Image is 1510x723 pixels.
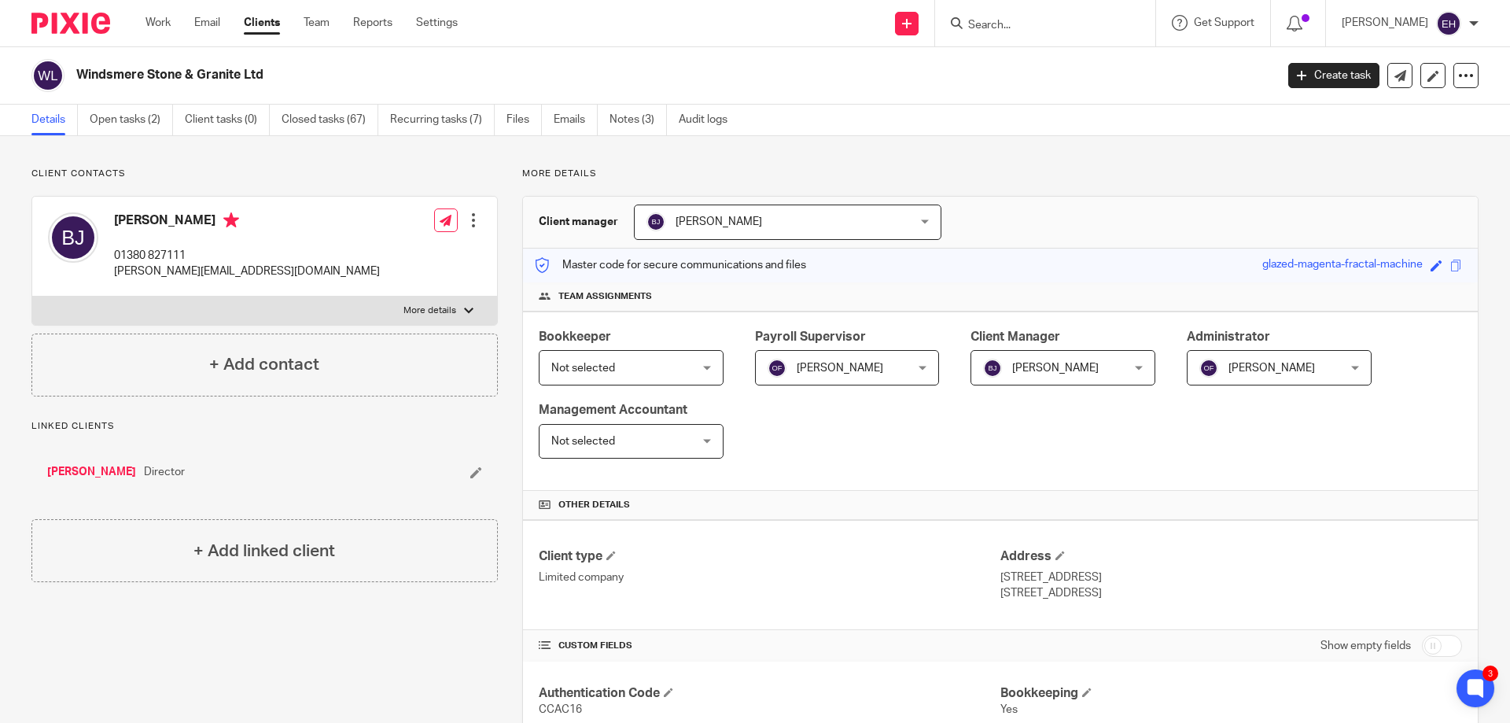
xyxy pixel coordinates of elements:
[1000,570,1462,585] p: [STREET_ADDRESS]
[31,168,498,180] p: Client contacts
[1228,363,1315,374] span: [PERSON_NAME]
[403,304,456,317] p: More details
[539,214,618,230] h3: Client manager
[185,105,270,135] a: Client tasks (0)
[209,352,319,377] h4: + Add contact
[1288,63,1379,88] a: Create task
[31,13,110,34] img: Pixie
[768,359,786,378] img: svg%3E
[558,499,630,511] span: Other details
[554,105,598,135] a: Emails
[194,15,220,31] a: Email
[1012,363,1099,374] span: [PERSON_NAME]
[282,105,378,135] a: Closed tasks (67)
[48,212,98,263] img: svg%3E
[223,212,239,228] i: Primary
[144,464,185,480] span: Director
[47,464,136,480] a: [PERSON_NAME]
[970,330,1060,343] span: Client Manager
[90,105,173,135] a: Open tasks (2)
[31,59,64,92] img: svg%3E
[1187,330,1270,343] span: Administrator
[539,640,1000,652] h4: CUSTOM FIELDS
[1342,15,1428,31] p: [PERSON_NAME]
[1436,11,1461,36] img: svg%3E
[1482,666,1498,681] div: 3
[539,704,582,715] span: CCAC16
[1199,359,1218,378] img: svg%3E
[353,15,392,31] a: Reports
[967,19,1108,33] input: Search
[551,363,615,374] span: Not selected
[114,248,380,264] p: 01380 827111
[506,105,542,135] a: Files
[244,15,280,31] a: Clients
[1194,17,1254,28] span: Get Support
[646,212,665,231] img: svg%3E
[1000,585,1462,601] p: [STREET_ADDRESS]
[539,548,1000,565] h4: Client type
[539,404,687,416] span: Management Accountant
[983,359,1002,378] img: svg%3E
[522,168,1479,180] p: More details
[304,15,330,31] a: Team
[1000,548,1462,565] h4: Address
[31,420,498,433] p: Linked clients
[539,685,1000,702] h4: Authentication Code
[676,216,762,227] span: [PERSON_NAME]
[1262,256,1423,275] div: glazed-magenta-fractal-machine
[1000,685,1462,702] h4: Bookkeeping
[610,105,667,135] a: Notes (3)
[535,257,806,273] p: Master code for secure communications and files
[1000,704,1018,715] span: Yes
[755,330,866,343] span: Payroll Supervisor
[145,15,171,31] a: Work
[797,363,883,374] span: [PERSON_NAME]
[1320,638,1411,654] label: Show empty fields
[539,330,611,343] span: Bookkeeper
[193,539,335,563] h4: + Add linked client
[551,436,615,447] span: Not selected
[76,67,1027,83] h2: Windsmere Stone & Granite Ltd
[390,105,495,135] a: Recurring tasks (7)
[679,105,739,135] a: Audit logs
[31,105,78,135] a: Details
[114,212,380,232] h4: [PERSON_NAME]
[114,264,380,279] p: [PERSON_NAME][EMAIL_ADDRESS][DOMAIN_NAME]
[539,570,1000,585] p: Limited company
[416,15,458,31] a: Settings
[558,290,652,303] span: Team assignments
